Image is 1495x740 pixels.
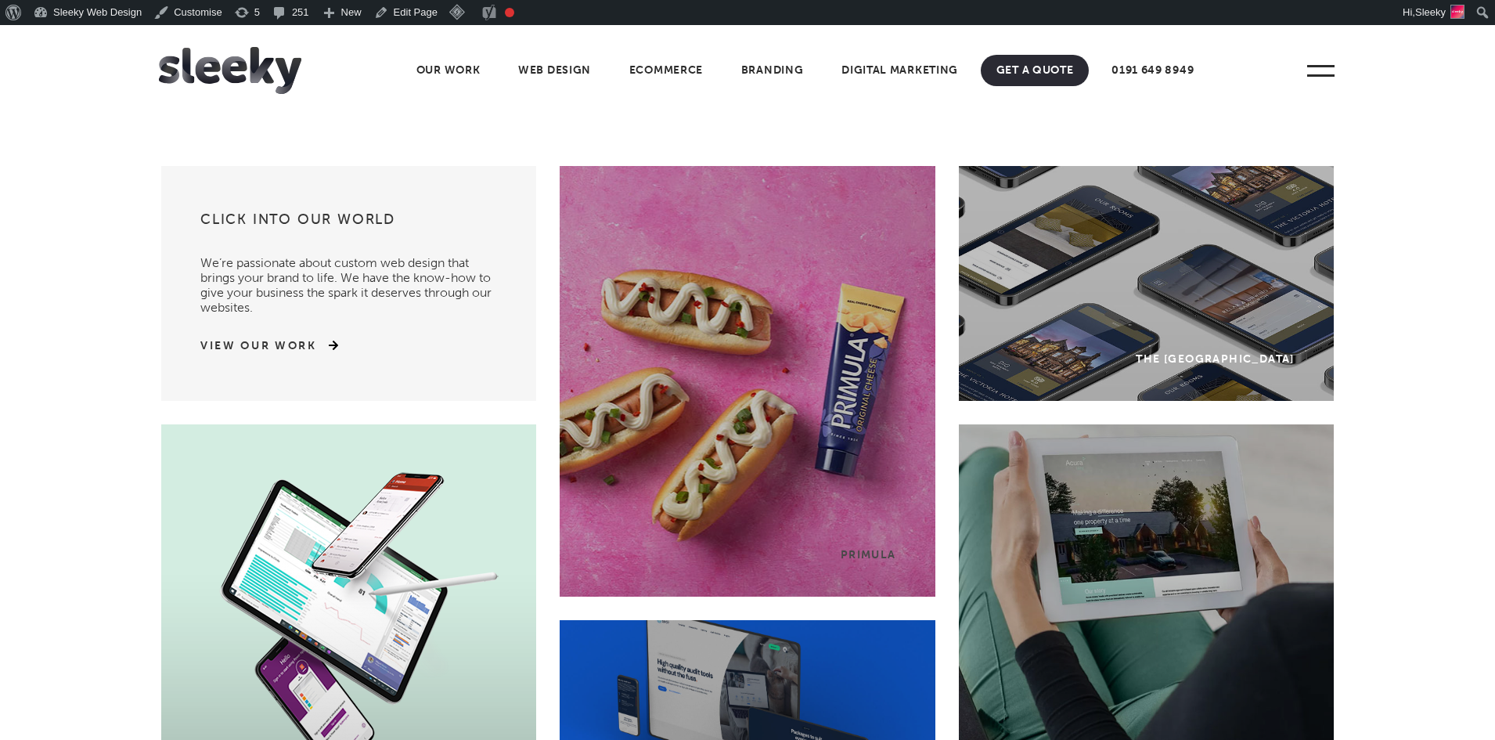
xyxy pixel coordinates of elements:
[159,47,301,94] img: Sleeky Web Design Newcastle
[959,166,1334,401] a: The [GEOGRAPHIC_DATA]
[317,340,338,351] img: arrow
[841,548,896,561] div: Primula
[505,8,514,17] div: Focus keyphrase not set
[1415,6,1446,18] span: Sleeky
[1096,55,1209,86] a: 0191 649 8949
[826,55,974,86] a: Digital Marketing
[401,55,496,86] a: Our Work
[560,166,935,597] a: Primula
[1450,5,1464,19] img: sleeky-avatar.svg
[200,240,497,315] p: We’re passionate about custom web design that brings your brand to life. We have the know-how to ...
[614,55,719,86] a: Ecommerce
[981,55,1090,86] a: Get A Quote
[726,55,820,86] a: Branding
[200,338,317,354] a: View Our Work
[503,55,607,86] a: Web Design
[1136,352,1294,366] div: The [GEOGRAPHIC_DATA]
[200,210,497,240] h3: Click into our world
